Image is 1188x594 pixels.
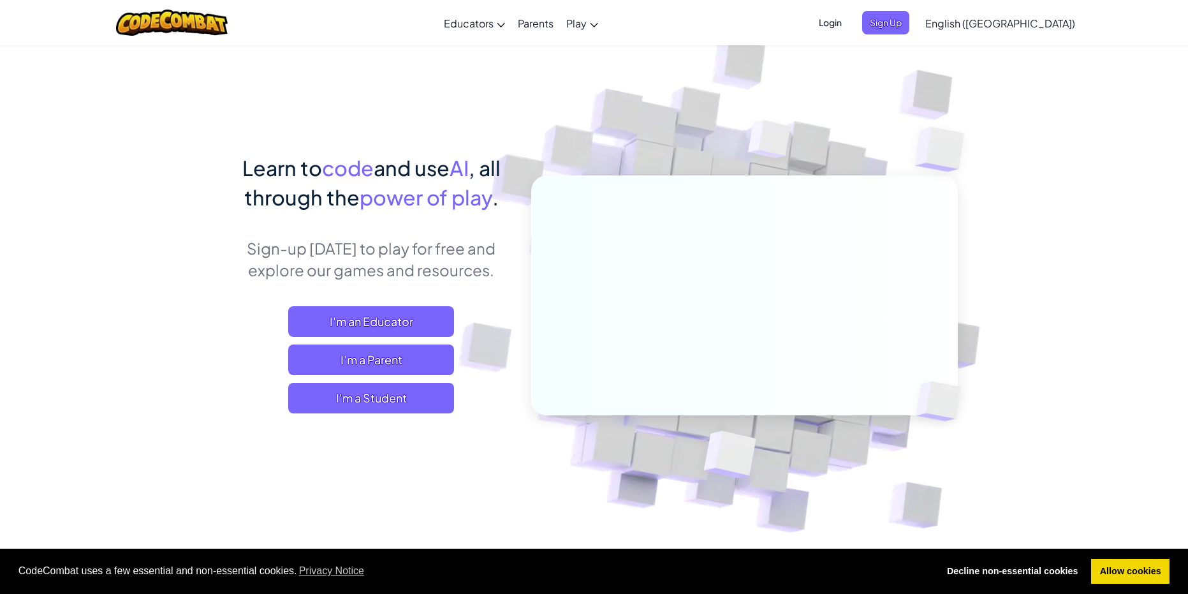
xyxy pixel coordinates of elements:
img: Overlap cubes [890,96,1000,204]
button: Sign Up [862,11,909,34]
a: learn more about cookies [297,561,367,581]
span: code [322,155,374,181]
img: Overlap cubes [724,95,816,190]
a: Play [560,6,605,40]
img: CodeCombat logo [116,10,228,36]
span: power of play [360,184,492,210]
img: Overlap cubes [672,404,786,510]
span: . [492,184,499,210]
p: Sign-up [DATE] to play for free and explore our games and resources. [231,237,512,281]
a: English ([GEOGRAPHIC_DATA]) [919,6,1082,40]
button: Login [811,11,849,34]
a: I'm an Educator [288,306,454,337]
span: CodeCombat uses a few essential and non-essential cookies. [18,561,928,581]
a: Parents [511,6,560,40]
span: AI [450,155,469,181]
span: Learn to [242,155,322,181]
img: Overlap cubes [895,355,990,448]
span: Play [566,17,587,30]
button: I'm a Student [288,383,454,413]
span: and use [374,155,450,181]
a: allow cookies [1091,559,1170,584]
a: Educators [437,6,511,40]
span: Educators [444,17,494,30]
a: deny cookies [938,559,1087,584]
span: English ([GEOGRAPHIC_DATA]) [925,17,1075,30]
a: I'm a Parent [288,345,454,375]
